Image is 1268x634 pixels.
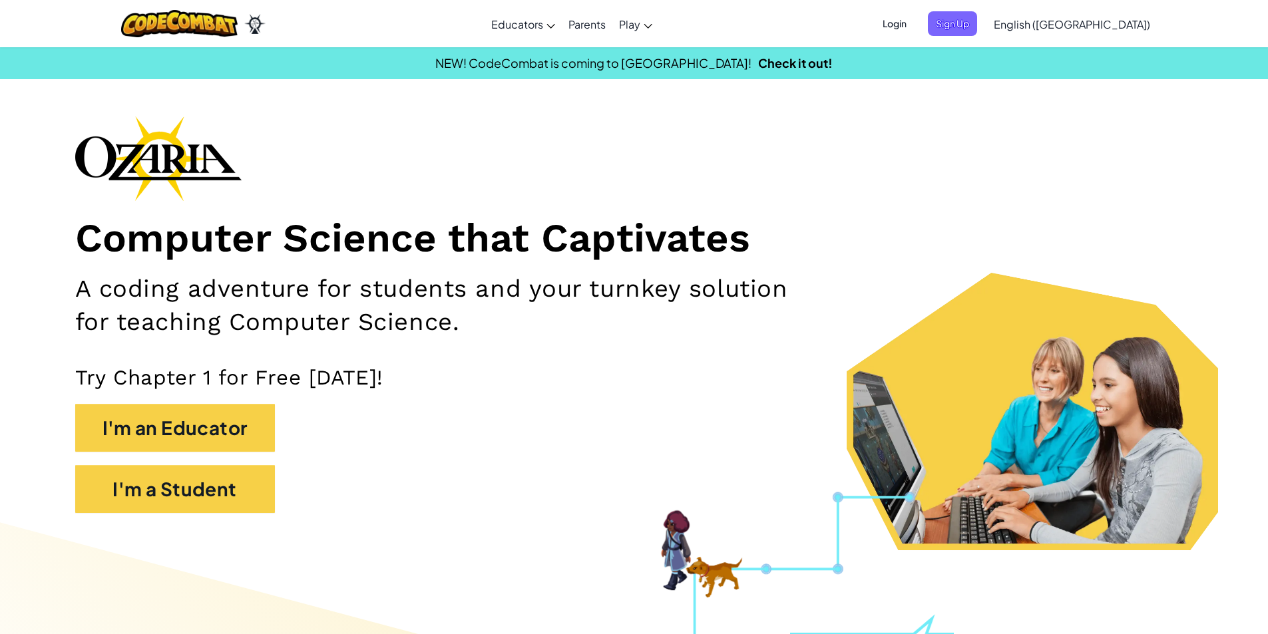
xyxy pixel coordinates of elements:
[75,404,275,452] button: I'm an Educator
[612,6,659,42] a: Play
[75,365,1193,391] p: Try Chapter 1 for Free [DATE]!
[994,17,1150,31] span: English ([GEOGRAPHIC_DATA])
[987,6,1157,42] a: English ([GEOGRAPHIC_DATA])
[485,6,562,42] a: Educators
[562,6,612,42] a: Parents
[75,272,825,338] h2: A coding adventure for students and your turnkey solution for teaching Computer Science.
[491,17,543,31] span: Educators
[758,55,833,71] a: Check it out!
[75,116,242,201] img: Ozaria branding logo
[121,10,238,37] img: CodeCombat logo
[435,55,751,71] span: NEW! CodeCombat is coming to [GEOGRAPHIC_DATA]!
[75,465,275,513] button: I'm a Student
[244,14,266,34] img: Ozaria
[875,11,915,36] button: Login
[928,11,977,36] button: Sign Up
[619,17,640,31] span: Play
[75,214,1193,263] h1: Computer Science that Captivates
